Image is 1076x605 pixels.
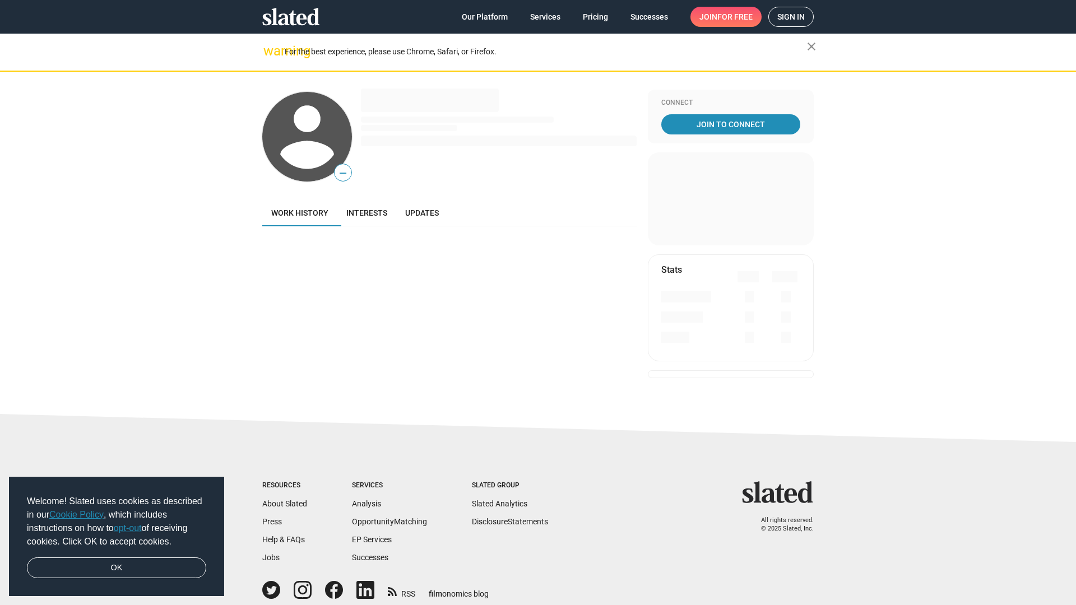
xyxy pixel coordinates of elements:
[9,477,224,597] div: cookieconsent
[262,481,307,490] div: Resources
[27,495,206,548] span: Welcome! Slated uses cookies as described in our , which includes instructions on how to of recei...
[805,40,818,53] mat-icon: close
[429,589,442,598] span: film
[768,7,814,27] a: Sign in
[690,7,762,27] a: Joinfor free
[285,44,807,59] div: For the best experience, please use Chrome, Safari, or Firefox.
[472,499,527,508] a: Slated Analytics
[405,208,439,217] span: Updates
[388,582,415,599] a: RSS
[661,99,800,108] div: Connect
[661,114,800,134] a: Join To Connect
[352,553,388,562] a: Successes
[530,7,560,27] span: Services
[521,7,569,27] a: Services
[352,517,427,526] a: OpportunityMatching
[263,44,277,58] mat-icon: warning
[346,208,387,217] span: Interests
[262,199,337,226] a: Work history
[352,481,427,490] div: Services
[396,199,448,226] a: Updates
[462,7,508,27] span: Our Platform
[49,510,104,519] a: Cookie Policy
[699,7,753,27] span: Join
[472,517,548,526] a: DisclosureStatements
[262,517,282,526] a: Press
[337,199,396,226] a: Interests
[630,7,668,27] span: Successes
[271,208,328,217] span: Work history
[429,580,489,599] a: filmonomics blog
[453,7,517,27] a: Our Platform
[352,535,392,544] a: EP Services
[574,7,617,27] a: Pricing
[583,7,608,27] span: Pricing
[27,557,206,579] a: dismiss cookie message
[777,7,805,26] span: Sign in
[622,7,677,27] a: Successes
[262,553,280,562] a: Jobs
[335,166,351,180] span: —
[472,481,548,490] div: Slated Group
[352,499,381,508] a: Analysis
[262,535,305,544] a: Help & FAQs
[661,264,682,276] mat-card-title: Stats
[749,516,814,533] p: All rights reserved. © 2025 Slated, Inc.
[114,523,142,533] a: opt-out
[664,114,798,134] span: Join To Connect
[717,7,753,27] span: for free
[262,499,307,508] a: About Slated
